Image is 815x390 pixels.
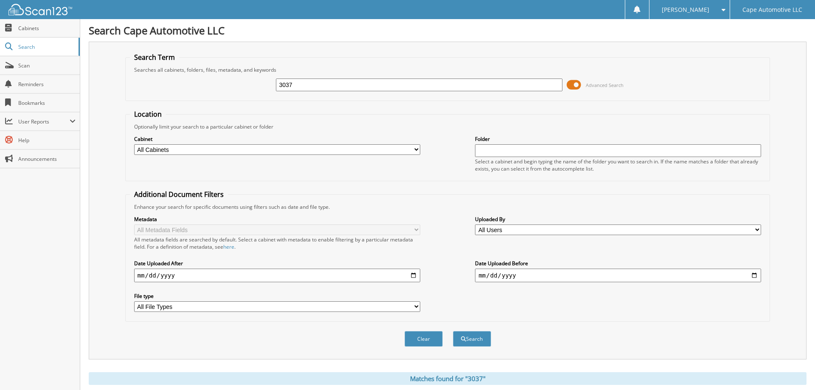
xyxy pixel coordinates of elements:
[8,4,72,15] img: scan123-logo-white.svg
[18,137,76,144] span: Help
[742,7,802,12] span: Cape Automotive LLC
[89,372,807,385] div: Matches found for "3037"
[475,135,761,143] label: Folder
[134,216,420,223] label: Metadata
[130,66,766,73] div: Searches all cabinets, folders, files, metadata, and keywords
[130,53,179,62] legend: Search Term
[130,109,166,119] legend: Location
[18,43,74,51] span: Search
[18,25,76,32] span: Cabinets
[223,243,234,250] a: here
[134,260,420,267] label: Date Uploaded After
[475,158,761,172] div: Select a cabinet and begin typing the name of the folder you want to search in. If the name match...
[453,331,491,347] button: Search
[18,118,70,125] span: User Reports
[134,135,420,143] label: Cabinet
[18,155,76,163] span: Announcements
[89,23,807,37] h1: Search Cape Automotive LLC
[18,62,76,69] span: Scan
[475,216,761,223] label: Uploaded By
[130,190,228,199] legend: Additional Document Filters
[662,7,709,12] span: [PERSON_NAME]
[130,123,766,130] div: Optionally limit your search to a particular cabinet or folder
[134,236,420,250] div: All metadata fields are searched by default. Select a cabinet with metadata to enable filtering b...
[134,269,420,282] input: start
[134,292,420,300] label: File type
[18,99,76,107] span: Bookmarks
[586,82,624,88] span: Advanced Search
[18,81,76,88] span: Reminders
[475,260,761,267] label: Date Uploaded Before
[405,331,443,347] button: Clear
[475,269,761,282] input: end
[130,203,766,210] div: Enhance your search for specific documents using filters such as date and file type.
